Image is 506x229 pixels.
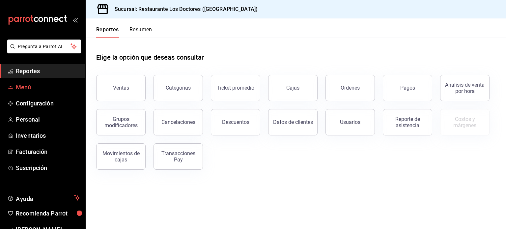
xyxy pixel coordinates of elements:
[16,209,80,218] span: Recomienda Parrot
[161,119,195,125] div: Cancelaciones
[211,75,260,101] button: Ticket promedio
[383,75,432,101] button: Pagos
[16,83,80,92] span: Menú
[16,115,80,124] span: Personal
[96,143,146,170] button: Movimientos de cajas
[340,119,360,125] div: Usuarios
[109,5,258,13] h3: Sucursal: Restaurante Los Doctores ([GEOGRAPHIC_DATA])
[286,84,300,92] div: Cajas
[96,109,146,135] button: Grupos modificadores
[166,85,191,91] div: Categorías
[16,67,80,75] span: Reportes
[96,52,204,62] h1: Elige la opción que deseas consultar
[222,119,249,125] div: Descuentos
[18,43,71,50] span: Pregunta a Parrot AI
[444,116,485,129] div: Costos y márgenes
[72,17,78,22] button: open_drawer_menu
[341,85,360,91] div: Órdenes
[400,85,415,91] div: Pagos
[7,40,81,53] button: Pregunta a Parrot AI
[273,119,313,125] div: Datos de clientes
[158,150,199,163] div: Transacciones Pay
[154,75,203,101] button: Categorías
[440,109,490,135] button: Contrata inventarios para ver este reporte
[387,116,428,129] div: Reporte de asistencia
[96,26,152,38] div: navigation tabs
[268,75,318,101] a: Cajas
[16,147,80,156] span: Facturación
[96,26,119,38] button: Reportes
[154,109,203,135] button: Cancelaciones
[383,109,432,135] button: Reporte de asistencia
[100,116,141,129] div: Grupos modificadores
[217,85,254,91] div: Ticket promedio
[268,109,318,135] button: Datos de clientes
[5,48,81,55] a: Pregunta a Parrot AI
[325,75,375,101] button: Órdenes
[16,131,80,140] span: Inventarios
[16,163,80,172] span: Suscripción
[100,150,141,163] div: Movimientos de cajas
[96,75,146,101] button: Ventas
[16,99,80,108] span: Configuración
[444,82,485,94] div: Análisis de venta por hora
[154,143,203,170] button: Transacciones Pay
[113,85,129,91] div: Ventas
[129,26,152,38] button: Resumen
[440,75,490,101] button: Análisis de venta por hora
[16,194,71,202] span: Ayuda
[325,109,375,135] button: Usuarios
[211,109,260,135] button: Descuentos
